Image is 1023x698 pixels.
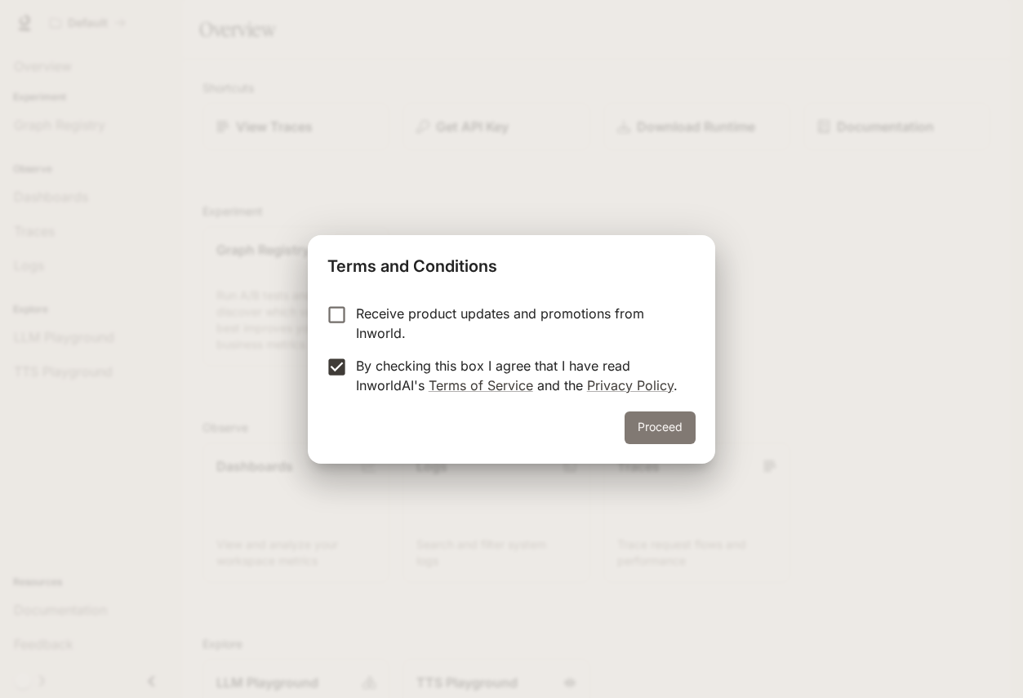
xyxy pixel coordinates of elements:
p: By checking this box I agree that I have read InworldAI's and the . [356,356,683,395]
p: Receive product updates and promotions from Inworld. [356,304,683,343]
a: Privacy Policy [587,377,674,393]
button: Proceed [625,411,696,444]
h2: Terms and Conditions [308,235,714,291]
a: Terms of Service [429,377,533,393]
